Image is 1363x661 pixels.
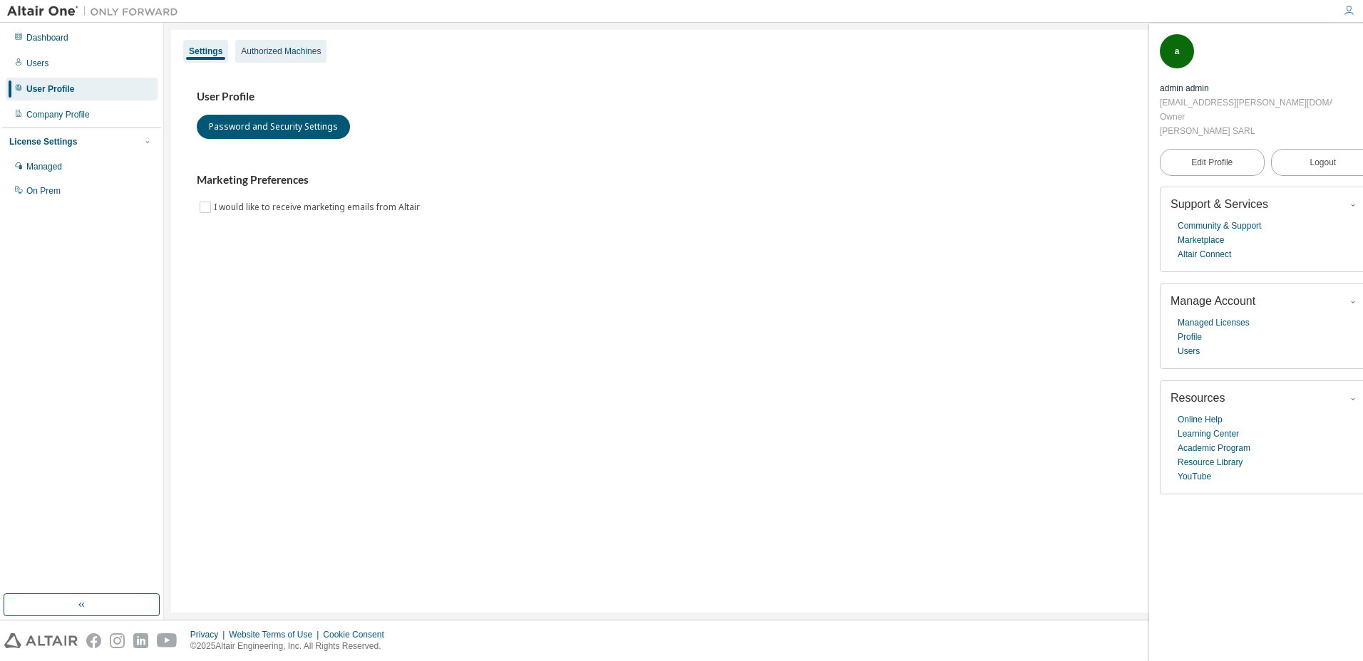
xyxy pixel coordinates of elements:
div: Privacy [190,629,229,640]
div: Settings [189,46,222,57]
div: Website Terms of Use [229,629,323,640]
h3: Marketing Preferences [197,173,1330,187]
img: Altair One [7,4,185,19]
a: Managed Licenses [1178,316,1250,330]
div: [EMAIL_ADDRESS][PERSON_NAME][DOMAIN_NAME] [1160,95,1332,110]
a: YouTube [1178,469,1211,484]
div: Owner [1160,110,1332,124]
div: Authorized Machines [241,46,321,57]
a: Resource Library [1178,455,1243,469]
div: Managed [26,161,62,172]
span: Resources [1171,392,1225,404]
a: Online Help [1178,412,1223,427]
img: youtube.svg [157,633,178,648]
div: Dashboard [26,32,68,43]
div: On Prem [26,185,61,197]
div: [PERSON_NAME] SARL [1160,124,1332,138]
h3: User Profile [197,90,1330,104]
img: altair_logo.svg [4,633,78,648]
div: License Settings [9,136,77,147]
span: a [1175,46,1180,56]
img: facebook.svg [86,633,101,648]
a: Marketplace [1178,233,1224,247]
p: © 2025 Altair Engineering, Inc. All Rights Reserved. [190,640,393,652]
a: Profile [1178,330,1202,344]
div: admin admin [1160,81,1332,95]
a: Users [1178,344,1200,358]
div: Cookie Consent [323,629,392,640]
a: Learning Center [1178,427,1239,441]
a: Community & Support [1178,219,1261,233]
a: Altair Connect [1178,247,1231,261]
label: I would like to receive marketing emails from Altair [214,199,423,216]
div: Users [26,58,48,69]
span: Edit Profile [1191,157,1233,168]
a: Academic Program [1178,441,1250,455]
span: Manage Account [1171,295,1255,307]
a: Edit Profile [1160,149,1265,176]
span: Support & Services [1171,198,1268,210]
div: User Profile [26,83,74,95]
img: instagram.svg [110,633,125,648]
button: Password and Security Settings [197,115,350,139]
span: Logout [1310,155,1336,170]
div: Company Profile [26,109,90,120]
img: linkedin.svg [133,633,148,648]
